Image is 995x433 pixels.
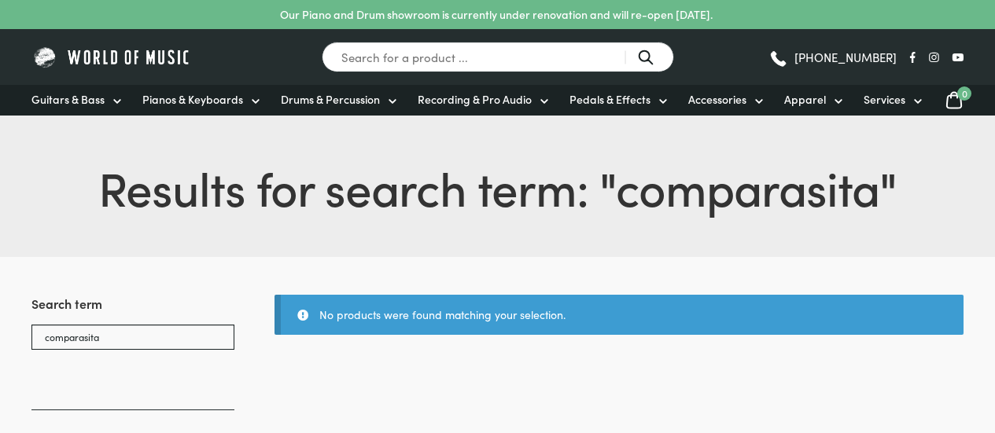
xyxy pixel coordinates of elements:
[31,153,964,219] h1: Results for search term: " "
[768,46,897,69] a: [PHONE_NUMBER]
[31,397,234,410] div: Brand
[142,91,243,108] span: Pianos & Keyboards
[275,295,964,335] div: No products were found matching your selection.
[31,295,234,325] h3: Search term
[418,91,532,108] span: Recording & Pro Audio
[864,91,905,108] span: Services
[569,91,650,108] span: Pedals & Effects
[31,325,234,350] input: Search products...
[31,45,193,69] img: World of Music
[322,42,674,72] input: Search for a product ...
[31,91,105,108] span: Guitars & Bass
[957,86,971,101] span: 0
[784,91,826,108] span: Apparel
[281,91,380,108] span: Drums & Percussion
[616,153,879,219] span: comparasita
[767,260,995,433] iframe: Chat with our support team
[794,51,897,63] span: [PHONE_NUMBER]
[280,6,713,23] p: Our Piano and Drum showroom is currently under renovation and will re-open [DATE].
[688,91,746,108] span: Accessories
